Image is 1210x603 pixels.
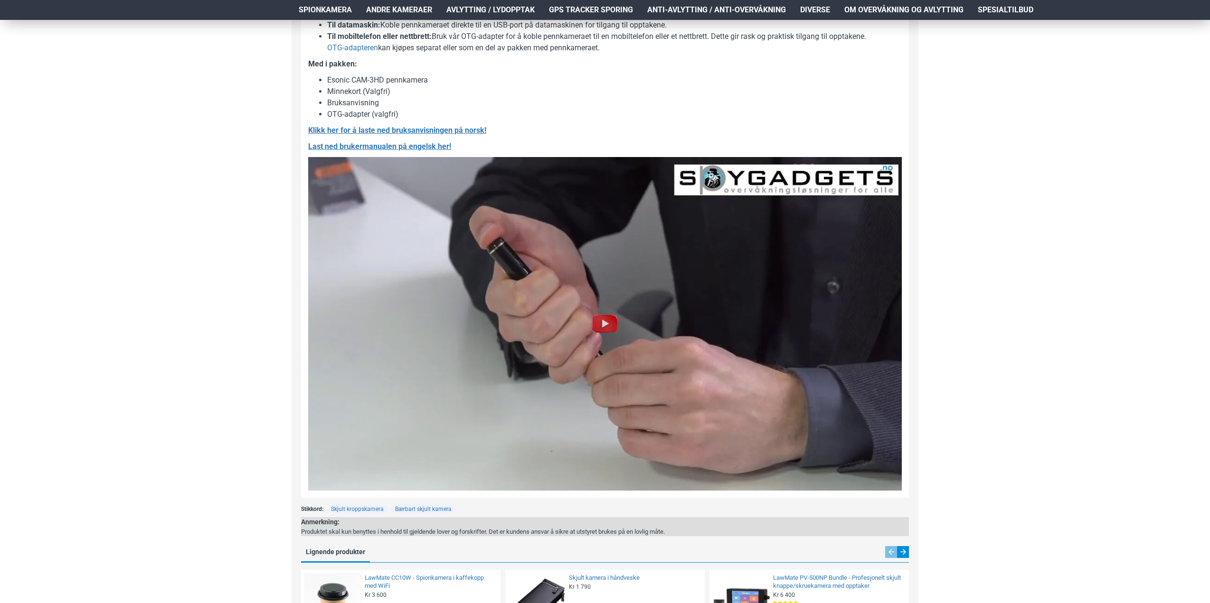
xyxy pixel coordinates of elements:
[301,527,665,537] div: Produktet skal kun benyttes i henhold til gjeldende lover og forskrifter. Det er kundens ansvar å...
[773,574,903,590] a: LawMate PV-500NP Bundle - Profesjonelt skjult knappe/skruekamera med opptaker
[569,583,591,591] span: Kr 1 790
[327,97,902,109] li: Bruksanvisning
[549,4,633,16] span: GPS Tracker Sporing
[885,546,897,558] div: Previous slide
[327,74,902,86] li: Esonic CAM-3HD pennkamera
[391,505,455,513] a: Bærbart skjult kamera
[327,42,378,54] a: OTG-adapteren
[569,574,699,582] a: Skjult kamera i håndveske
[365,591,387,599] span: Kr 3 600
[446,4,535,16] span: Avlytting / Lydopptak
[308,59,357,68] b: Med i pakken:
[327,109,902,120] li: OTG-adapter (valgfri)
[308,141,451,152] a: Last ned brukermanualen på engelsk her!
[327,31,902,54] li: Bruk vår OTG-adapter for å koble pennkameraet til en mobiltelefon eller et nettbrett. Dette gir r...
[590,308,620,339] img: Play Video
[301,517,665,527] div: Anmerkning:
[365,574,495,590] a: LawMate CC10W - Spionkamera i kaffekopp med WiFi
[773,591,795,599] span: Kr 6 400
[327,86,902,97] li: Minnekort (Valgfri)
[897,546,909,558] div: Next slide
[327,19,902,31] li: Koble pennkameraet direkte til en USB-port på datamaskinen for tilgang til opptakene.
[299,4,352,16] span: Spionkamera
[301,546,370,561] a: Lignende produkter
[366,4,432,16] span: Andre kameraer
[327,32,432,41] b: Til mobiltelefon eller nettbrett:
[308,157,902,491] img: thumbnail for youtube videoen til produktpresentasjon på Esonic CAM-3HD penn med skjult kamera
[327,20,380,29] b: Til datamaskin:
[978,4,1033,16] span: Spesialtilbud
[647,4,786,16] span: Anti-avlytting / Anti-overvåkning
[327,505,388,513] a: Skjult kroppskamera
[308,126,486,135] u: Klikk her for å laste ned bruksanvisningen på norsk!
[308,125,486,136] a: Klikk her for å laste ned bruksanvisningen på norsk!
[308,142,451,151] u: Last ned brukermanualen på engelsk her!
[844,4,964,16] span: Om overvåkning og avlytting
[301,505,323,513] span: Stikkord:
[800,4,830,16] span: Diverse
